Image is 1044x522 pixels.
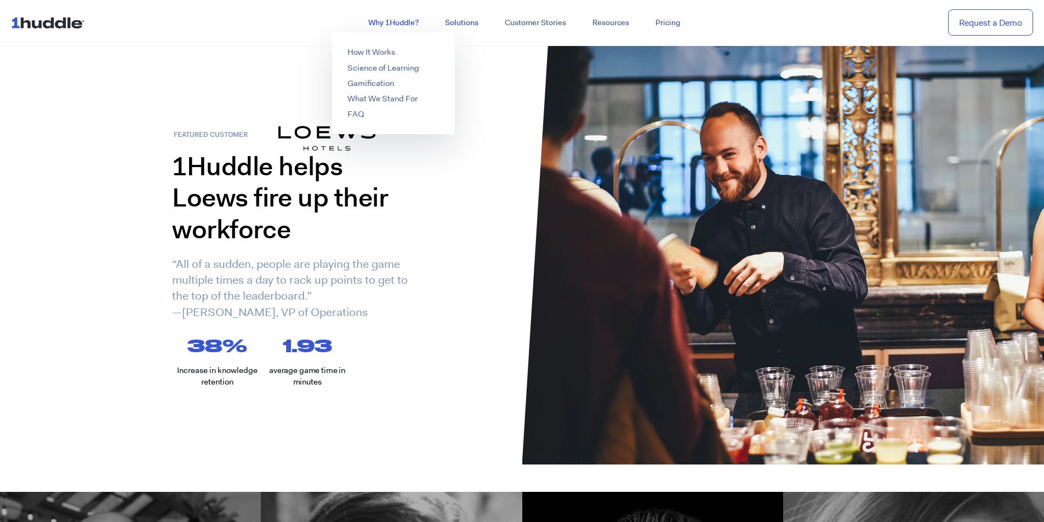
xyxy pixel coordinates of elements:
[266,365,348,388] h2: average game time in minutes
[948,9,1033,36] a: Request a Demo
[11,12,89,33] img: ...
[347,47,395,58] a: How It Works
[355,13,432,33] a: Why 1Huddle?
[347,108,364,119] a: FAQ
[172,256,412,321] p: “All of a sudden, people are playing the game multiple times a day to rack up points to get to th...
[642,13,693,33] a: Pricing
[187,337,223,354] span: 38
[174,132,278,139] h6: Featured customer
[579,13,642,33] a: Resources
[283,337,332,354] span: 1.93
[432,13,492,33] a: Solutions
[172,151,412,245] h1: 1Huddle helps Loews fire up their workforce
[174,365,261,388] p: Increase in knowledge retention
[347,62,419,73] a: Science of Learning
[492,13,579,33] a: Customer Stories
[223,337,261,354] span: %
[347,93,418,104] a: What We Stand For
[347,78,394,89] a: Gamification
